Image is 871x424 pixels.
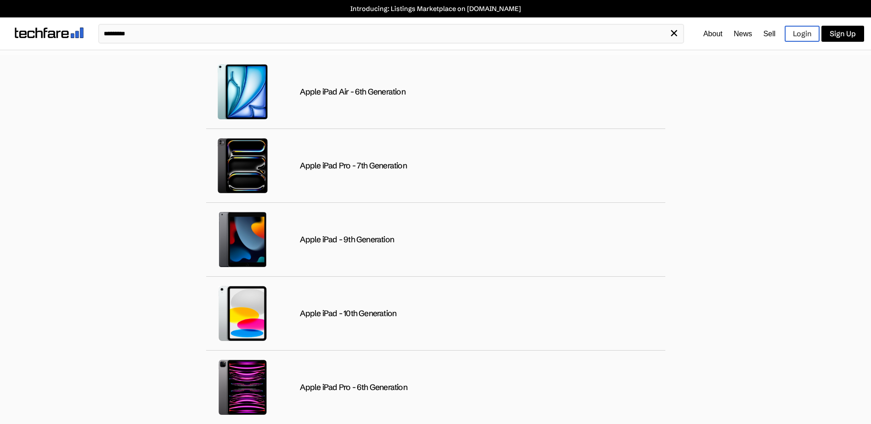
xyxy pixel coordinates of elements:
[799,51,849,68] a: Market Data
[184,51,208,68] a: iPad
[398,51,444,68] a: PlayStation
[300,234,394,245] div: Apple iPad - 9th Generation
[319,51,358,68] a: Nintendo
[763,30,775,38] a: Sell
[247,51,280,68] a: Galaxy
[215,212,270,267] img: public
[22,51,72,68] a: Live Listings
[215,286,270,341] img: public
[785,26,820,42] a: Login
[300,161,407,171] div: Apple iPad Pro - 7th Generation
[550,51,604,68] a: Virtual Reality
[735,51,760,68] a: Pixel
[300,87,405,97] div: Apple iPad Air - 6th Generation
[300,382,407,393] div: Apple iPad Pro - 6th Generation
[5,5,866,13] a: Introducing: Listings Marketplace on [DOMAIN_NAME]
[821,26,864,42] a: Sign Up
[215,64,270,119] img: public
[644,51,695,68] a: Headphones
[300,308,397,319] div: Apple iPad - 10th Generation
[669,27,679,40] span: ✕
[215,138,270,193] img: public
[703,30,723,38] a: About
[734,30,752,38] a: News
[112,51,144,68] a: iPhone
[15,28,84,38] img: techfare logo
[215,360,270,415] img: public
[484,51,510,68] a: Xbox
